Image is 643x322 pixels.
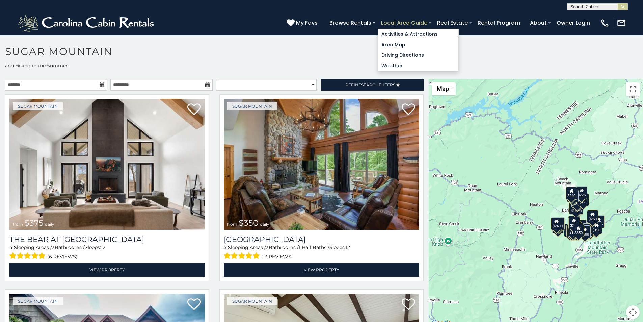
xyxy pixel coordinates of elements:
div: Sleeping Areas / Bathrooms / Sleeps: [9,244,205,261]
div: $155 [593,215,605,228]
a: [GEOGRAPHIC_DATA] [224,235,419,244]
img: mail-regular-white.png [617,18,626,28]
div: $250 [587,210,598,223]
div: $500 [579,225,591,238]
a: Add to favorites [187,103,201,117]
div: $240 [566,187,578,200]
a: Weather [378,60,458,71]
a: Sugar Mountain [13,102,63,110]
span: 4 [9,244,12,250]
div: $350 [573,224,585,237]
span: 3 [52,244,55,250]
a: Add to favorites [402,298,415,312]
a: Grouse Moor Lodge from $350 daily [224,99,419,230]
a: Area Map [378,40,458,50]
span: from [227,222,237,227]
a: Sugar Mountain [227,297,277,305]
a: The Bear At Sugar Mountain from $375 daily [9,99,205,230]
a: View Property [224,263,419,277]
div: $225 [576,186,588,199]
span: Search [361,82,379,88]
a: About [527,17,550,29]
img: Grouse Moor Lodge [224,99,419,230]
span: $350 [239,218,259,228]
div: $190 [591,221,602,234]
a: My Favs [287,19,319,27]
img: White-1-2.png [17,13,157,33]
span: daily [45,222,54,227]
a: Activities & Attractions [378,29,458,40]
img: The Bear At Sugar Mountain [9,99,205,230]
span: 12 [346,244,350,250]
h3: Grouse Moor Lodge [224,235,419,244]
span: Refine Filters [345,82,395,88]
img: phone-regular-white.png [600,18,610,28]
span: daily [260,222,269,227]
button: Toggle fullscreen view [626,82,640,96]
button: Change map style [432,82,456,95]
div: $195 [583,223,594,236]
div: $190 [568,216,580,229]
div: $155 [567,224,578,237]
button: Map camera controls [626,305,640,319]
a: RefineSearchFilters [321,79,423,91]
div: $1,095 [569,202,583,215]
div: $125 [578,193,589,206]
div: $175 [568,224,579,237]
a: Browse Rentals [326,17,375,29]
a: Add to favorites [187,298,201,312]
div: $240 [551,217,562,230]
span: $375 [24,218,44,228]
div: $300 [568,217,580,229]
h3: The Bear At Sugar Mountain [9,235,205,244]
span: 5 [224,244,226,250]
a: The Bear At [GEOGRAPHIC_DATA] [9,235,205,244]
span: 3 [266,244,269,250]
span: (13 reviews) [261,252,293,261]
a: Rental Program [474,17,524,29]
a: Driving Directions [378,50,458,60]
div: Sleeping Areas / Bathrooms / Sleeps: [224,244,419,261]
span: 1 Half Baths / [299,244,329,250]
span: 12 [101,244,105,250]
a: Sugar Mountain [13,297,63,305]
span: (6 reviews) [47,252,78,261]
span: from [13,222,23,227]
a: Owner Login [553,17,593,29]
span: My Favs [296,19,318,27]
a: View Property [9,263,205,277]
a: Real Estate [434,17,471,29]
a: Local Area Guide [378,17,431,29]
a: Sugar Mountain [227,102,277,110]
span: Map [437,85,449,92]
div: $200 [575,220,587,232]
